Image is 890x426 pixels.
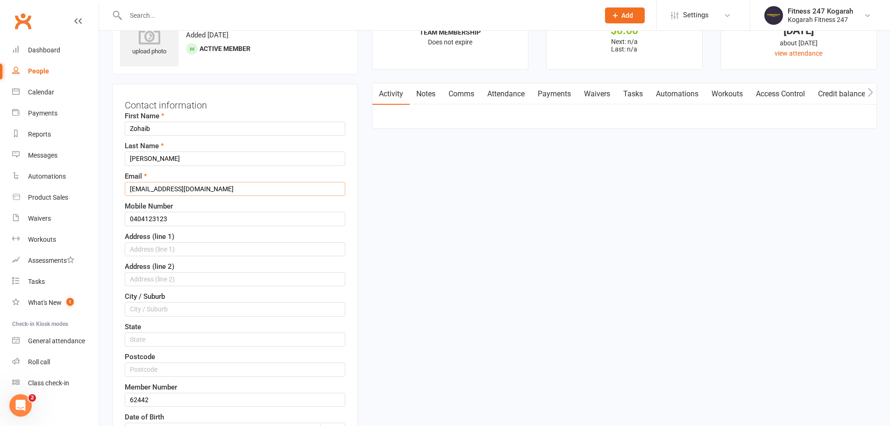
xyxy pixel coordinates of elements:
p: Next: n/a Last: n/a [555,38,694,53]
div: Assessments [28,257,74,264]
div: Roll call [28,358,50,366]
div: What's New [28,299,62,306]
div: Product Sales [28,194,68,201]
label: Member Number [125,382,177,393]
div: Waivers [28,215,51,222]
div: Kogarah Fitness 247 [788,15,853,24]
span: Settings [683,5,709,26]
a: Reports [12,124,99,145]
a: Dashboard [12,40,99,61]
a: People [12,61,99,82]
a: Workouts [12,229,99,250]
a: Comms [442,83,481,105]
div: Fitness 247 Kogarah [788,7,853,15]
span: 1 [66,298,74,306]
iframe: Intercom live chat [9,394,32,417]
div: $0.00 [555,26,694,36]
a: Waivers [577,83,617,105]
div: Tasks [28,278,45,285]
div: People [28,67,49,75]
a: Tasks [617,83,649,105]
a: Attendance [481,83,531,105]
div: Payments [28,109,57,117]
input: Member Number [125,393,345,407]
a: What's New1 [12,292,99,313]
a: Class kiosk mode [12,373,99,394]
a: Messages [12,145,99,166]
span: Active member [199,45,250,52]
div: Reports [28,130,51,138]
div: Workouts [28,236,56,243]
div: Automations [28,173,66,180]
div: Class check-in [28,379,69,387]
label: City / Suburb [125,291,165,302]
a: Product Sales [12,187,99,208]
input: Last Name [125,152,345,166]
label: State [125,321,141,332]
label: Mobile Number [125,201,173,212]
a: Notes [410,83,442,105]
a: Automations [649,83,705,105]
span: 2 [28,394,36,402]
input: Mobile Number [125,212,345,226]
input: Search... [123,9,593,22]
input: First Name [125,122,345,136]
button: Add [605,7,645,23]
input: Email [125,182,345,196]
a: Automations [12,166,99,187]
div: [DATE] [729,26,868,36]
input: State [125,332,345,347]
div: about [DATE] [729,38,868,48]
span: Does not expire [428,38,472,46]
label: Last Name [125,140,164,152]
a: Waivers [12,208,99,229]
label: Date of Birth [125,412,164,423]
input: City / Suburb [125,302,345,316]
div: General attendance [28,337,85,345]
input: Postcode [125,362,345,376]
strong: TEAM MEMBERSHIP [420,29,481,36]
a: Credit balance [812,83,872,105]
a: view attendance [775,50,822,57]
div: upload photo [120,26,178,57]
input: Address (line 2) [125,272,345,286]
a: Assessments [12,250,99,271]
div: Messages [28,152,57,159]
a: Access Control [749,83,812,105]
a: Calendar [12,82,99,103]
div: Calendar [28,88,54,96]
a: Clubworx [11,9,35,33]
span: Add [621,12,633,19]
label: Address (line 1) [125,231,174,242]
a: Payments [531,83,577,105]
a: Roll call [12,352,99,373]
label: First Name [125,110,164,122]
label: Postcode [125,351,155,362]
h3: Contact information [125,96,345,110]
a: Tasks [12,271,99,292]
label: Email [125,171,147,182]
time: Added [DATE] [186,31,228,39]
a: Workouts [705,83,749,105]
img: thumb_image1749097489.png [764,6,783,25]
label: Address (line 2) [125,261,174,272]
a: General attendance kiosk mode [12,331,99,352]
a: Activity [372,83,410,105]
a: Payments [12,103,99,124]
input: Address (line 1) [125,242,345,256]
div: Dashboard [28,46,60,54]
